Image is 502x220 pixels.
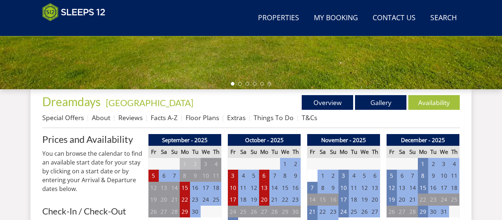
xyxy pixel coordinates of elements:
[439,146,449,158] th: We
[169,206,179,218] td: 28
[159,182,169,194] td: 13
[148,170,159,182] td: 5
[355,95,406,110] a: Gallery
[328,170,338,182] td: 2
[407,206,417,218] td: 28
[159,146,169,158] th: Sa
[42,3,105,21] img: Sleeps 12
[359,194,370,206] td: 19
[42,113,84,122] a: Special Offers
[39,26,116,32] iframe: Customer reviews powered by Trustpilot
[211,158,221,170] td: 4
[201,182,211,194] td: 17
[201,146,211,158] th: We
[280,194,290,206] td: 22
[269,146,280,158] th: Tu
[180,194,190,206] td: 22
[238,146,248,158] th: Sa
[290,194,301,206] td: 23
[228,146,238,158] th: Fr
[186,113,219,122] a: Floor Plans
[201,170,211,182] td: 10
[449,170,459,182] td: 11
[449,194,459,206] td: 25
[248,194,259,206] td: 19
[349,146,359,158] th: Tu
[228,194,238,206] td: 17
[248,170,259,182] td: 5
[259,194,269,206] td: 20
[248,146,259,158] th: Su
[180,146,190,158] th: Mo
[439,206,449,218] td: 31
[228,170,238,182] td: 3
[280,170,290,182] td: 8
[211,182,221,194] td: 18
[238,206,248,218] td: 25
[290,170,301,182] td: 9
[397,194,407,206] td: 20
[159,194,169,206] td: 20
[259,182,269,194] td: 13
[338,170,349,182] td: 3
[169,170,179,182] td: 7
[42,206,142,216] h3: Check-In / Check-Out
[238,170,248,182] td: 4
[428,206,438,218] td: 30
[387,206,397,218] td: 26
[428,182,438,194] td: 16
[118,113,143,122] a: Reviews
[280,158,290,170] td: 1
[318,182,328,194] td: 8
[408,95,460,110] a: Availability
[418,170,428,182] td: 8
[190,158,200,170] td: 2
[428,194,438,206] td: 23
[359,170,370,182] td: 5
[211,194,221,206] td: 25
[397,182,407,194] td: 13
[148,146,159,158] th: Fr
[290,146,301,158] th: Th
[349,170,359,182] td: 4
[387,146,397,158] th: Fr
[439,182,449,194] td: 17
[418,146,428,158] th: Mo
[254,113,294,122] a: Things To Do
[269,194,280,206] td: 21
[92,113,110,122] a: About
[42,134,142,144] a: Prices and Availability
[311,10,361,26] a: My Booking
[190,182,200,194] td: 16
[159,206,169,218] td: 27
[407,182,417,194] td: 14
[418,206,428,218] td: 29
[269,170,280,182] td: 7
[307,134,380,146] th: November - 2025
[106,97,193,108] a: [GEOGRAPHIC_DATA]
[407,194,417,206] td: 21
[211,170,221,182] td: 11
[359,206,370,218] td: 26
[190,170,200,182] td: 9
[370,170,380,182] td: 6
[269,206,280,218] td: 28
[318,170,328,182] td: 1
[259,170,269,182] td: 6
[407,146,417,158] th: Su
[349,194,359,206] td: 18
[228,182,238,194] td: 10
[428,158,438,170] td: 2
[338,194,349,206] td: 17
[148,182,159,194] td: 12
[211,146,221,158] th: Th
[338,206,349,218] td: 24
[370,206,380,218] td: 27
[307,206,318,218] td: 21
[290,206,301,218] td: 30
[42,94,101,109] span: Dreamdays
[349,182,359,194] td: 11
[397,206,407,218] td: 27
[255,10,302,26] a: Properties
[318,206,328,218] td: 22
